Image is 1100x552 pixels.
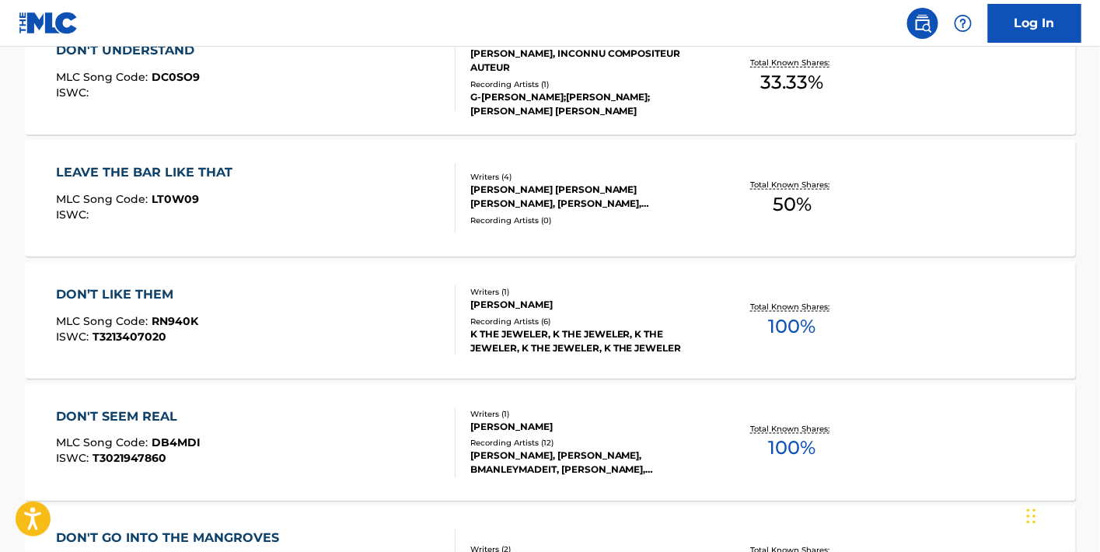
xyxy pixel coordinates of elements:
[769,313,816,341] span: 100 %
[152,70,200,84] span: DC0SO9
[751,301,834,313] p: Total Known Shares:
[751,57,834,68] p: Total Known Shares:
[56,452,93,466] span: ISWC :
[152,436,201,450] span: DB4MDI
[470,286,705,298] div: Writers ( 1 )
[470,327,705,355] div: K THE JEWELER, K THE JEWELER, K THE JEWELER, K THE JEWELER, K THE JEWELER
[988,4,1081,43] a: Log In
[25,384,1076,501] a: DON'T SEEM REALMLC Song Code:DB4MDIISWC:T3021947860Writers (1)[PERSON_NAME]Recording Artists (12)...
[470,298,705,312] div: [PERSON_NAME]
[1022,477,1100,552] iframe: Chat Widget
[470,438,705,449] div: Recording Artists ( 12 )
[470,449,705,477] div: [PERSON_NAME], [PERSON_NAME], BMANLEYMADEIT, [PERSON_NAME], [PERSON_NAME], [PERSON_NAME]
[56,163,240,182] div: LEAVE THE BAR LIKE THAT
[56,285,198,304] div: DON’T LIKE THEM
[470,90,705,118] div: G-[PERSON_NAME];[PERSON_NAME];[PERSON_NAME] [PERSON_NAME]
[56,208,93,222] span: ISWC :
[93,452,166,466] span: T3021947860
[913,14,932,33] img: search
[56,436,152,450] span: MLC Song Code :
[93,330,166,344] span: T3213407020
[470,47,705,75] div: [PERSON_NAME], INCONNU COMPOSITEUR AUTEUR
[25,18,1076,135] a: DON'T UNDERSTANDMLC Song Code:DC0SO9ISWC:Writers (2)[PERSON_NAME], INCONNU COMPOSITEUR AUTEURReco...
[25,262,1076,379] a: DON’T LIKE THEMMLC Song Code:RN940KISWC:T3213407020Writers (1)[PERSON_NAME]Recording Artists (6)K...
[907,8,938,39] a: Public Search
[56,529,287,548] div: DON'T GO INTO THE MANGROVES
[954,14,973,33] img: help
[751,423,834,435] p: Total Known Shares:
[761,68,824,96] span: 33.33 %
[56,314,152,328] span: MLC Song Code :
[470,408,705,420] div: Writers ( 1 )
[56,192,152,206] span: MLC Song Code :
[470,215,705,226] div: Recording Artists ( 0 )
[56,70,152,84] span: MLC Song Code :
[470,171,705,183] div: Writers ( 4 )
[25,140,1076,257] a: LEAVE THE BAR LIKE THATMLC Song Code:LT0W09ISWC:Writers (4)[PERSON_NAME] [PERSON_NAME] [PERSON_NA...
[773,190,812,218] span: 50 %
[56,407,201,426] div: DON'T SEEM REAL
[769,435,816,463] span: 100 %
[470,420,705,434] div: [PERSON_NAME]
[56,86,93,100] span: ISWC :
[56,330,93,344] span: ISWC :
[19,12,79,34] img: MLC Logo
[470,316,705,327] div: Recording Artists ( 6 )
[152,192,199,206] span: LT0W09
[470,183,705,211] div: [PERSON_NAME] [PERSON_NAME] [PERSON_NAME], [PERSON_NAME], [PERSON_NAME]
[56,41,202,60] div: DON'T UNDERSTAND
[751,179,834,190] p: Total Known Shares:
[1027,493,1036,540] div: Drag
[152,314,198,328] span: RN940K
[948,8,979,39] div: Help
[470,79,705,90] div: Recording Artists ( 1 )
